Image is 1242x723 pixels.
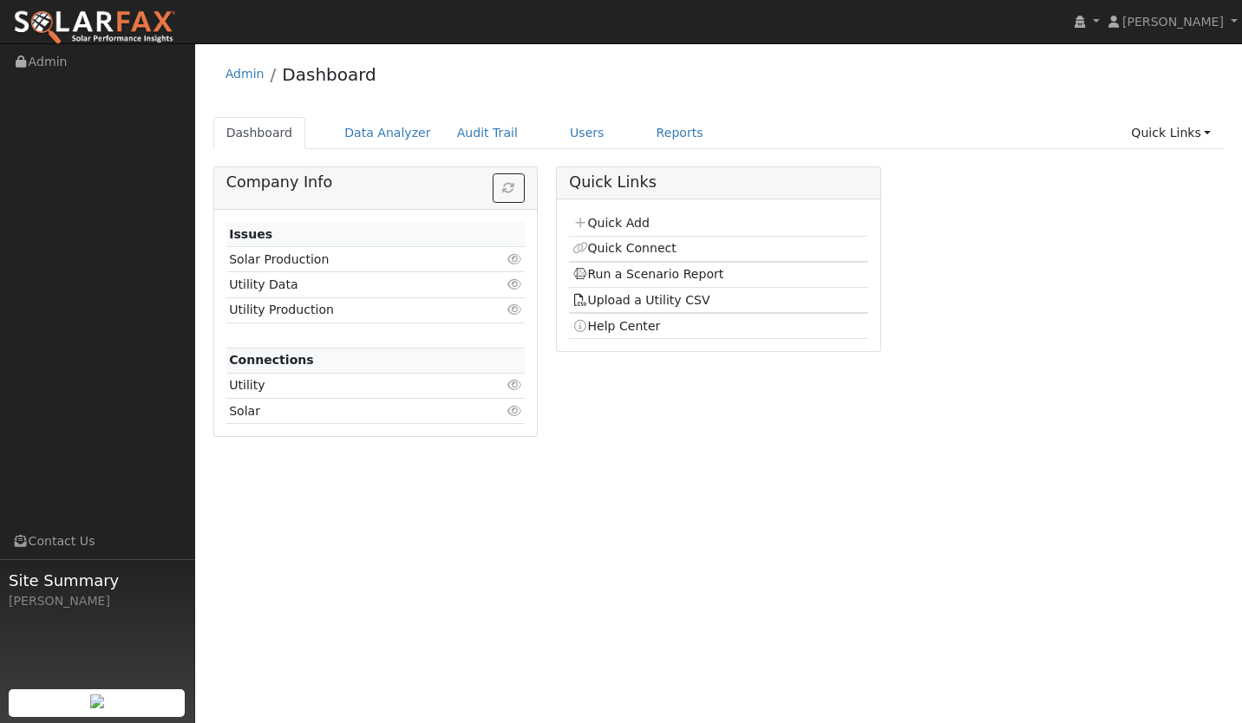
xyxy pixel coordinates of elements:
td: Utility Production [226,297,477,322]
i: Click to view [507,379,522,391]
a: Upload a Utility CSV [572,293,710,307]
img: retrieve [90,694,104,708]
a: Data Analyzer [331,117,444,149]
i: Click to view [507,303,522,316]
a: Dashboard [282,64,376,85]
td: Solar Production [226,247,477,272]
a: Help Center [572,319,661,333]
h5: Quick Links [569,173,867,192]
a: Dashboard [213,117,306,149]
a: Quick Connect [572,241,677,255]
h5: Company Info [226,173,525,192]
span: Site Summary [9,569,186,592]
a: Admin [226,67,265,81]
span: [PERSON_NAME] [1122,15,1224,29]
a: Quick Links [1118,117,1224,149]
img: SolarFax [13,10,176,46]
a: Reports [644,117,716,149]
a: Users [557,117,618,149]
div: [PERSON_NAME] [9,592,186,610]
a: Audit Trail [444,117,531,149]
i: Click to view [507,405,522,417]
a: Run a Scenario Report [572,267,724,281]
i: Click to view [507,253,522,265]
td: Utility [226,373,477,398]
a: Quick Add [572,216,650,230]
td: Utility Data [226,272,477,297]
i: Click to view [507,278,522,290]
strong: Issues [229,227,272,241]
td: Solar [226,399,477,424]
strong: Connections [229,353,314,367]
